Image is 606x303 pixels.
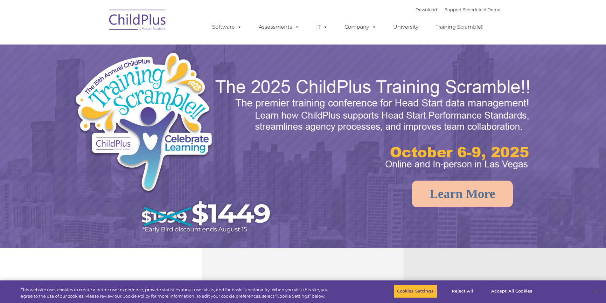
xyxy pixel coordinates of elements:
[21,287,333,299] div: This website uses cookies to create a better user experience, provide statistics about user visit...
[412,181,513,207] a: Learn More
[310,21,334,33] a: IT
[589,284,603,298] button: Close
[488,285,536,298] button: Accept All Cookies
[394,285,437,298] button: Cookies Settings
[442,285,482,298] button: Reject All
[445,7,462,12] a: Support
[338,21,383,33] a: Company
[415,7,500,12] font: |
[463,7,500,12] a: Schedule A Demo
[387,21,425,33] a: University
[429,21,490,33] a: Training Scramble!!
[206,21,248,33] a: Software
[252,21,306,33] a: Assessments
[415,7,437,12] a: Download
[106,5,170,37] img: ChildPlus by Procare Solutions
